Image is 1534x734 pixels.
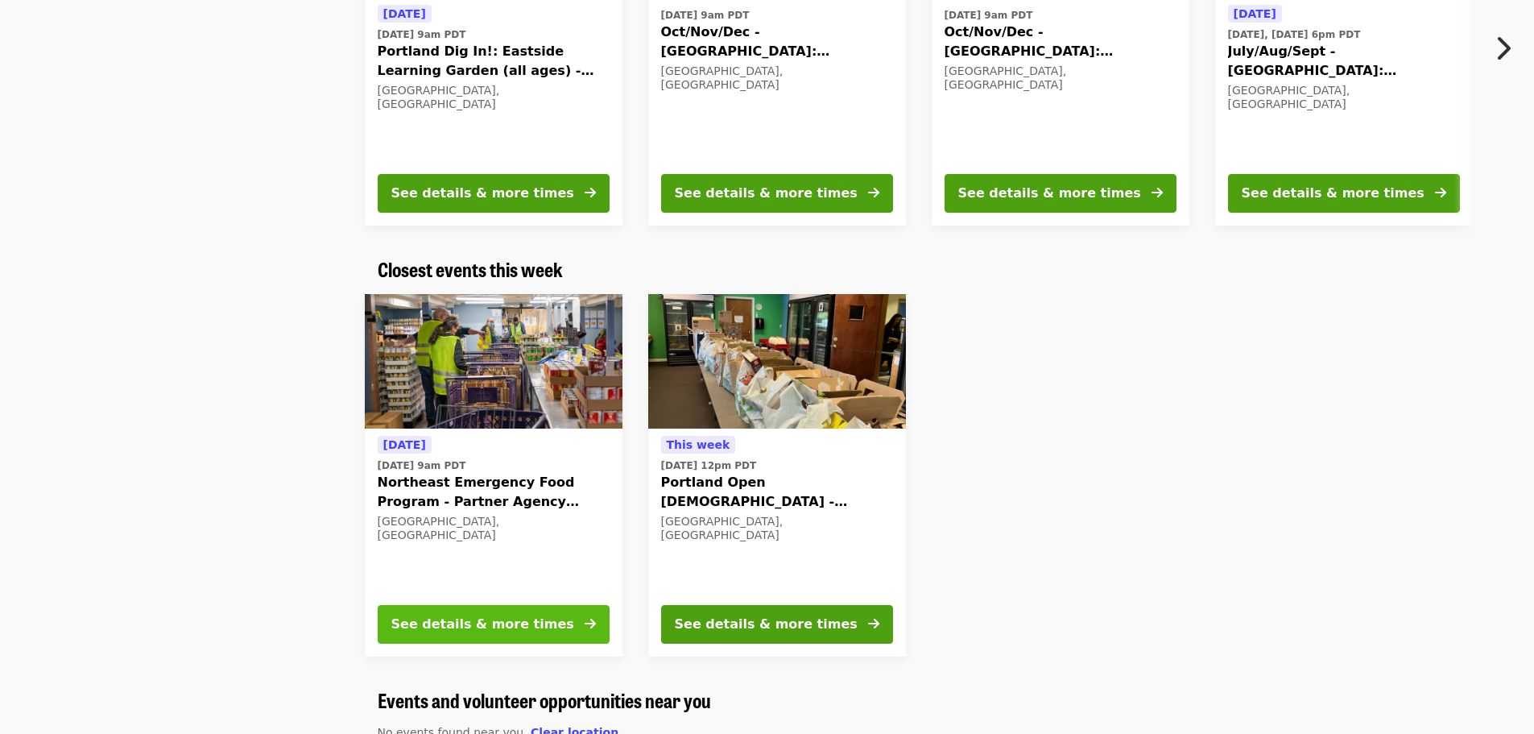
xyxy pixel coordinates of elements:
span: [DATE] [1234,7,1276,20]
i: chevron-right icon [1495,33,1511,64]
span: This week [667,438,730,451]
i: arrow-right icon [585,185,596,201]
span: Events and volunteer opportunities near you [378,686,711,714]
time: [DATE] 12pm PDT [661,458,757,473]
img: Northeast Emergency Food Program - Partner Agency Support organized by Oregon Food Bank [365,294,622,429]
div: [GEOGRAPHIC_DATA], [GEOGRAPHIC_DATA] [661,64,893,92]
div: See details & more times [675,615,858,634]
button: See details & more times [1228,174,1460,213]
div: [GEOGRAPHIC_DATA], [GEOGRAPHIC_DATA] [1228,84,1460,111]
button: See details & more times [945,174,1176,213]
i: arrow-right icon [1435,185,1446,201]
button: See details & more times [378,174,610,213]
time: [DATE] 9am PDT [378,458,466,473]
div: See details & more times [391,184,574,203]
span: Portland Dig In!: Eastside Learning Garden (all ages) - Aug/Sept/Oct [378,42,610,81]
div: [GEOGRAPHIC_DATA], [GEOGRAPHIC_DATA] [945,64,1176,92]
span: July/Aug/Sept - [GEOGRAPHIC_DATA]: Repack/Sort (age [DEMOGRAPHIC_DATA]+) [1228,42,1460,81]
i: arrow-right icon [868,185,879,201]
span: Northeast Emergency Food Program - Partner Agency Support [378,473,610,512]
span: [DATE] [383,7,426,20]
img: Portland Open Bible - Partner Agency Support (16+) organized by Oregon Food Bank [648,294,906,429]
span: Oct/Nov/Dec - [GEOGRAPHIC_DATA]: Repack/Sort (age [DEMOGRAPHIC_DATA]+) [945,23,1176,61]
time: [DATE] 9am PDT [378,27,466,42]
div: [GEOGRAPHIC_DATA], [GEOGRAPHIC_DATA] [378,84,610,111]
a: See details for "Portland Open Bible - Partner Agency Support (16+)" [648,294,906,657]
div: Closest events this week [365,258,1170,281]
button: See details & more times [661,605,893,644]
span: Portland Open [DEMOGRAPHIC_DATA] - Partner Agency Support (16+) [661,473,893,512]
i: arrow-right icon [868,616,879,632]
div: See details & more times [958,184,1141,203]
time: [DATE] 9am PDT [945,8,1033,23]
i: arrow-right icon [1152,185,1163,201]
div: See details & more times [391,615,574,634]
span: [DATE] [383,438,426,451]
button: See details & more times [661,174,893,213]
span: Oct/Nov/Dec - [GEOGRAPHIC_DATA]: Repack/Sort (age [DEMOGRAPHIC_DATA]+) [661,23,893,61]
a: See details for "Northeast Emergency Food Program - Partner Agency Support" [365,294,622,657]
div: [GEOGRAPHIC_DATA], [GEOGRAPHIC_DATA] [661,515,893,542]
time: [DATE] 9am PDT [661,8,750,23]
i: arrow-right icon [585,616,596,632]
a: Closest events this week [378,258,563,281]
time: [DATE], [DATE] 6pm PDT [1228,27,1361,42]
div: See details & more times [1242,184,1424,203]
span: Closest events this week [378,255,563,283]
div: See details & more times [675,184,858,203]
button: See details & more times [378,605,610,644]
div: [GEOGRAPHIC_DATA], [GEOGRAPHIC_DATA] [378,515,610,542]
button: Next item [1481,26,1534,71]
